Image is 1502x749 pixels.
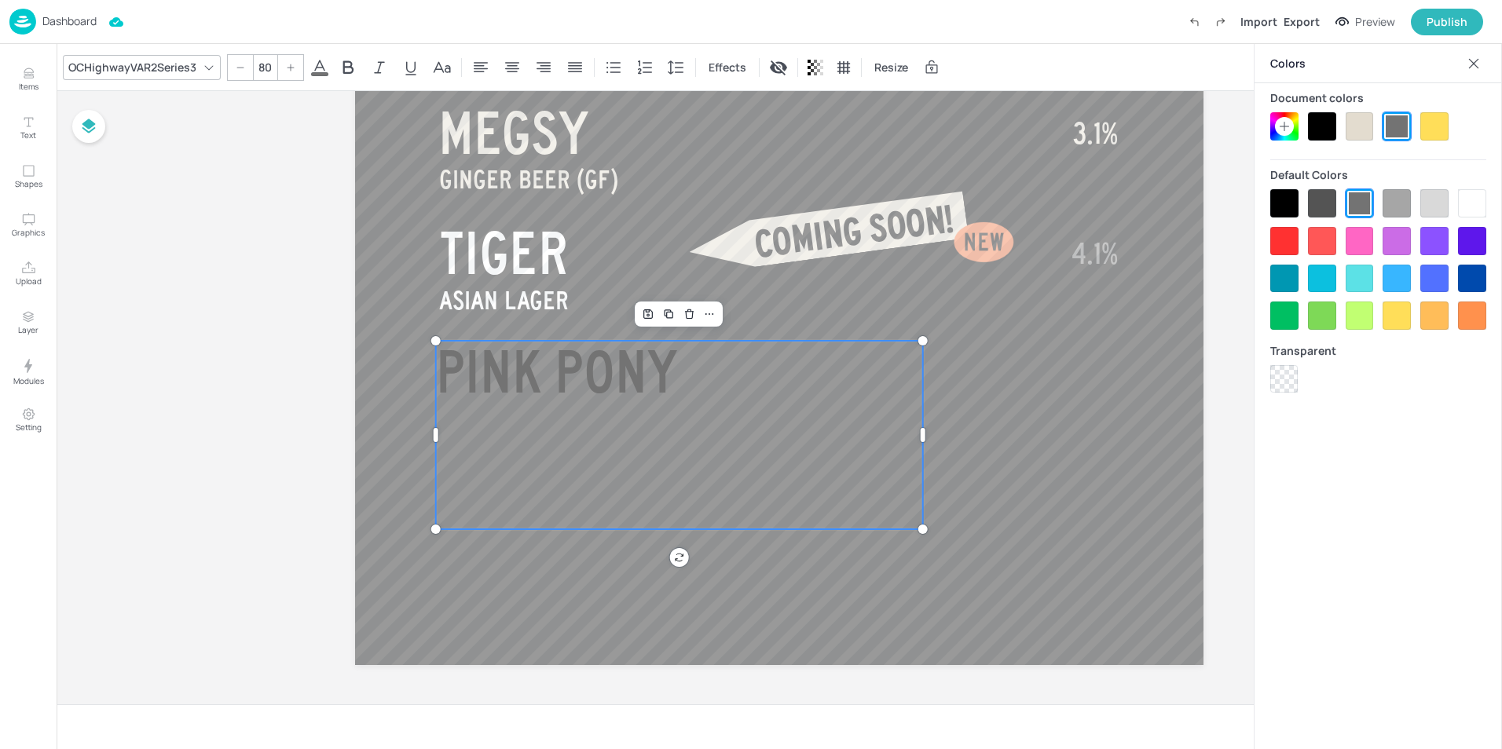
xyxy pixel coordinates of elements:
button: Publish [1411,9,1483,35]
div: Duplicate [658,304,679,324]
label: Redo (Ctrl + Y) [1207,9,1234,35]
span: Effects [705,59,749,75]
span: GINGER BEER (GF) [439,166,618,193]
img: logo-86c26b7e.jpg [9,9,36,35]
span: COMING SOON! [752,199,956,264]
div: Display condition [766,55,791,80]
div: Publish [1427,13,1467,31]
span: 3.1% [1073,118,1118,149]
span: Resize [871,59,911,75]
span: PINK PONY [436,341,677,404]
div: Document colors [1270,83,1486,112]
div: Save Layout [638,304,658,324]
span: ASIAN LAGER [439,287,569,314]
span: TIGER [439,222,569,285]
div: Export [1284,13,1320,30]
label: Undo (Ctrl + Z) [1181,9,1207,35]
div: Transparent [1270,336,1486,365]
div: Import [1240,13,1277,30]
div: Delete [679,304,699,324]
span: MEGSY [438,102,588,165]
p: Dashboard [42,16,97,27]
button: Preview [1326,10,1405,34]
p: Colors [1270,45,1461,82]
div: Preview [1355,13,1395,31]
div: OCHighwayVAR2Series3 [65,56,200,79]
div: Default Colors [1270,160,1486,189]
